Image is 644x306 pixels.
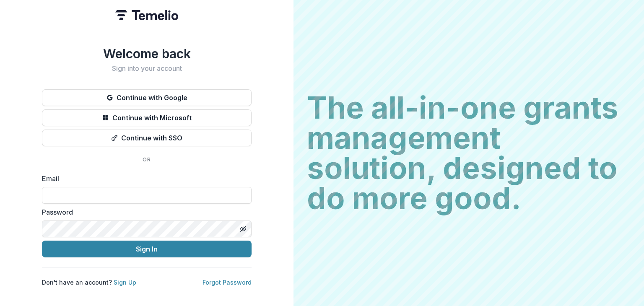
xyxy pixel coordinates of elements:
label: Email [42,174,247,184]
button: Sign In [42,241,252,257]
h2: Sign into your account [42,65,252,73]
a: Sign Up [114,279,136,286]
label: Password [42,207,247,217]
button: Toggle password visibility [236,222,250,236]
a: Forgot Password [203,279,252,286]
h1: Welcome back [42,46,252,61]
button: Continue with Google [42,89,252,106]
p: Don't have an account? [42,278,136,287]
button: Continue with SSO [42,130,252,146]
img: Temelio [115,10,178,20]
button: Continue with Microsoft [42,109,252,126]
